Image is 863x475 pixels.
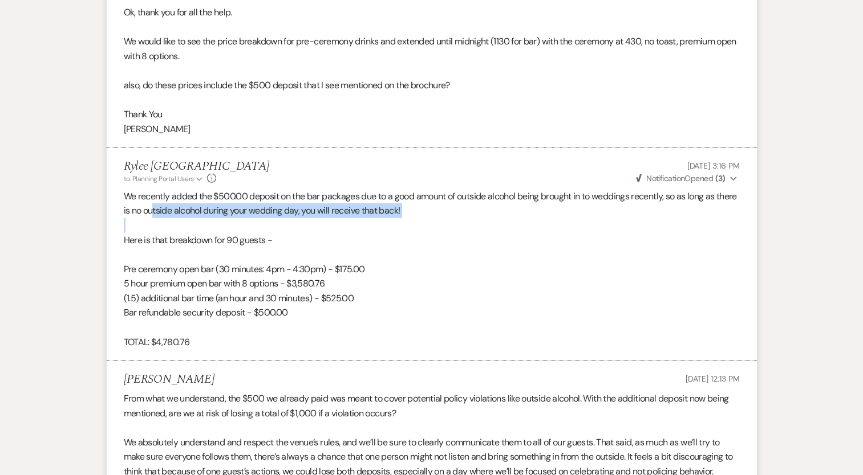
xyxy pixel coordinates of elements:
p: [PERSON_NAME] [124,122,740,137]
span: Notification [646,173,684,183]
p: also, do these prices include the $500 deposit that I see mentioned on the brochure? [124,78,740,93]
p: 5 hour premium open bar with 8 options - $3,580.76 [124,276,740,291]
strong: ( 3 ) [715,173,725,183]
p: TOTAL: $4,780.76 [124,335,740,350]
p: Bar refundable security deposit - $500.00 [124,305,740,320]
p: We recently added the $500.00 deposit on the bar packages due to a good amount of outside alcohol... [124,189,740,218]
p: Thank You [124,107,740,122]
button: to: Planning Portal Users [124,174,205,184]
p: From what we understand, the $500 we already paid was meant to cover potential policy violations ... [124,391,740,420]
p: We would like to see the price breakdown for pre-ceremony drinks and extended until midnight (113... [124,34,740,63]
span: [DATE] 12:13 PM [686,374,740,384]
p: Ok, thank you for all the help. [124,5,740,20]
p: Pre ceremony open bar (30 minutes: 4pm - 4:30pm) - $175.00 [124,262,740,277]
span: Opened [636,173,726,183]
h5: Rylee [GEOGRAPHIC_DATA] [124,159,270,174]
p: Here is that breakdown for 90 guests - [124,233,740,248]
span: [DATE] 3:16 PM [687,161,739,171]
h5: [PERSON_NAME] [124,372,214,387]
button: NotificationOpened (3) [634,173,740,185]
p: (1.5) additional bar time (an hour and 30 minutes) - $525.00 [124,291,740,306]
span: to: Planning Portal Users [124,174,194,183]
